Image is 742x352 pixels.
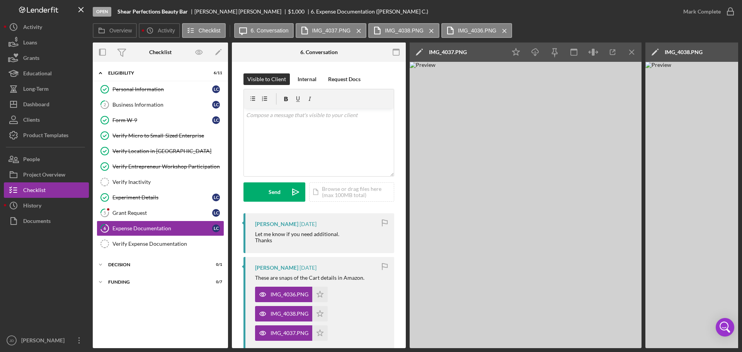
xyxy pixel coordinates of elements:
[324,73,364,85] button: Request Docs
[112,225,212,231] div: Expense Documentation
[4,50,89,66] a: Grants
[112,194,212,201] div: Experiment Details
[271,330,308,336] div: IMG_4037.PNG
[97,97,224,112] a: 2Business InformationLC
[208,280,222,284] div: 0 / 7
[97,174,224,190] a: Verify Inactivity
[255,275,364,281] div: These are snaps of the Cart details in Amazon.
[93,7,111,17] div: Open
[683,4,721,19] div: Mark Complete
[4,19,89,35] button: Activity
[23,66,52,83] div: Educational
[97,159,224,174] a: Verify Entrepreneur Workshop Participation
[255,325,328,341] button: IMG_4037.PNG
[255,231,340,243] div: Let me know if you need additional. Thanks
[208,262,222,267] div: 0 / 1
[4,213,89,229] button: Documents
[255,287,328,302] button: IMG_4036.PNG
[288,8,305,15] span: $1,000
[368,23,439,38] button: IMG_4038.PNG
[4,128,89,143] a: Product Templates
[311,9,428,15] div: 6. Expense Documentation ([PERSON_NAME] C.)
[665,49,703,55] div: IMG_4038.PNG
[112,133,224,139] div: Verify Micro to Small-Sized Enterprise
[4,333,89,348] button: JD[PERSON_NAME]
[97,190,224,205] a: Experiment DetailsLC
[108,280,203,284] div: FUNDING
[4,112,89,128] button: Clients
[112,117,212,123] div: Form W-9
[149,49,172,55] div: Checklist
[23,167,65,184] div: Project Overview
[109,27,132,34] label: Overview
[4,167,89,182] button: Project Overview
[294,73,320,85] button: Internal
[104,102,106,107] tspan: 2
[4,35,89,50] a: Loans
[97,143,224,159] a: Verify Location in [GEOGRAPHIC_DATA]
[23,182,46,200] div: Checklist
[716,318,734,337] div: Open Intercom Messenger
[269,182,281,202] div: Send
[385,27,424,34] label: IMG_4038.PNG
[212,101,220,109] div: L C
[4,66,89,81] button: Educational
[410,62,642,348] img: Preview
[243,182,305,202] button: Send
[234,23,294,38] button: 6. Conversation
[19,333,70,350] div: [PERSON_NAME]
[23,112,40,129] div: Clients
[255,221,298,227] div: [PERSON_NAME]
[23,97,49,114] div: Dashboard
[458,27,497,34] label: IMG_4036.PNG
[212,194,220,201] div: L C
[194,9,288,15] div: [PERSON_NAME] [PERSON_NAME]
[112,163,224,170] div: Verify Entrepreneur Workshop Participation
[117,9,188,15] b: Shear Perfections Beauty Bar
[300,221,317,227] time: 2025-09-19 18:10
[23,35,37,52] div: Loans
[97,128,224,143] a: Verify Micro to Small-Sized Enterprise
[312,27,351,34] label: IMG_4037.PNG
[108,71,203,75] div: ELIGIBILITY
[296,23,367,38] button: IMG_4037.PNG
[104,210,106,215] tspan: 5
[112,210,212,216] div: Grant Request
[182,23,226,38] button: Checklist
[676,4,738,19] button: Mark Complete
[23,198,41,215] div: History
[271,291,308,298] div: IMG_4036.PNG
[139,23,180,38] button: Activity
[4,97,89,112] button: Dashboard
[212,85,220,93] div: L C
[199,27,221,34] label: Checklist
[23,50,39,68] div: Grants
[112,241,224,247] div: Verify Expense Documentation
[212,209,220,217] div: L C
[298,73,317,85] div: Internal
[212,116,220,124] div: L C
[112,179,224,185] div: Verify Inactivity
[93,23,137,38] button: Overview
[97,205,224,221] a: 5Grant RequestLC
[97,82,224,97] a: Personal InformationLC
[108,262,203,267] div: Decision
[4,151,89,167] button: People
[429,49,467,55] div: IMG_4037.PNG
[104,226,106,231] tspan: 6
[251,27,289,34] label: 6. Conversation
[208,71,222,75] div: 6 / 11
[4,81,89,97] button: Long-Term
[4,198,89,213] button: History
[247,73,286,85] div: Visible to Client
[23,81,49,99] div: Long-Term
[4,182,89,198] a: Checklist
